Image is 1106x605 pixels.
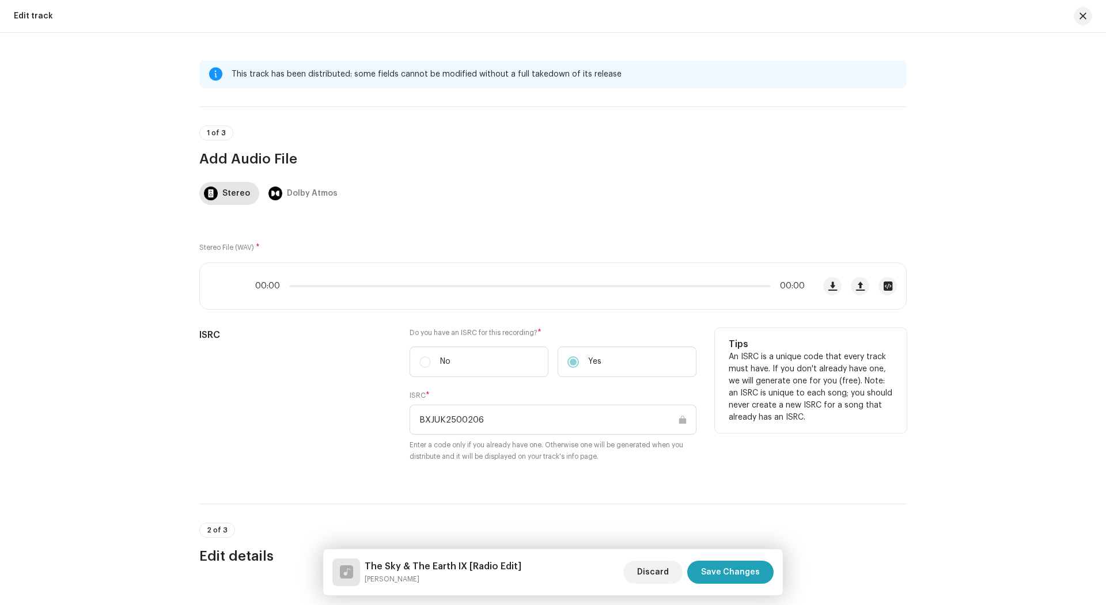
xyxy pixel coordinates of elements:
span: Discard [637,561,669,584]
button: Save Changes [687,561,774,584]
span: 2 of 3 [207,527,228,534]
span: Save Changes [701,561,760,584]
p: Yes [588,356,601,368]
small: The Sky & The Earth IX [Radio Edit] [365,573,521,585]
div: Dolby Atmos [287,182,338,205]
label: ISRC [410,391,430,400]
h3: Edit details [199,547,907,565]
h5: ISRC [199,328,391,342]
button: Discard [623,561,683,584]
span: 00:00 [775,281,805,291]
p: An ISRC is a unique code that every track must have. If you don't already have one, we will gener... [729,351,893,424]
p: No [440,356,450,368]
h5: Tips [729,337,893,351]
h3: Add Audio File [199,150,907,168]
label: Do you have an ISRC for this recording? [410,328,696,337]
span: 00:00 [255,281,285,291]
h5: The Sky & The Earth IX [Radio Edit] [365,560,521,573]
input: ABXYZ####### [410,405,696,435]
small: Enter a code only if you already have one. Otherwise one will be generated when you distribute an... [410,439,696,462]
div: Stereo [222,182,250,205]
span: 1 of 3 [207,130,226,136]
small: Stereo File (WAV) [199,244,254,251]
div: This track has been distributed: some fields cannot be modified without a full takedown of its re... [232,67,897,81]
